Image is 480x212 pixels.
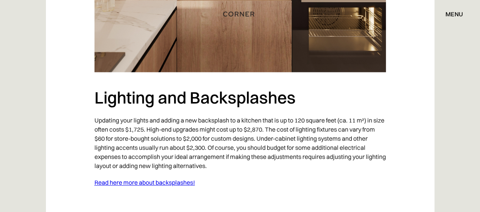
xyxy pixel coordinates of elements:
div: menu [445,11,463,17]
p: Updating your lights and adding a new backsplash to a kitchen that is up to 120 square feet (ca. ... [94,112,386,174]
p: ‍ [94,191,386,207]
a: home [224,9,256,19]
h2: Lighting and Backsplashes [94,87,386,108]
a: Read here more about backsplashes! [94,179,195,186]
div: menu [438,8,463,20]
